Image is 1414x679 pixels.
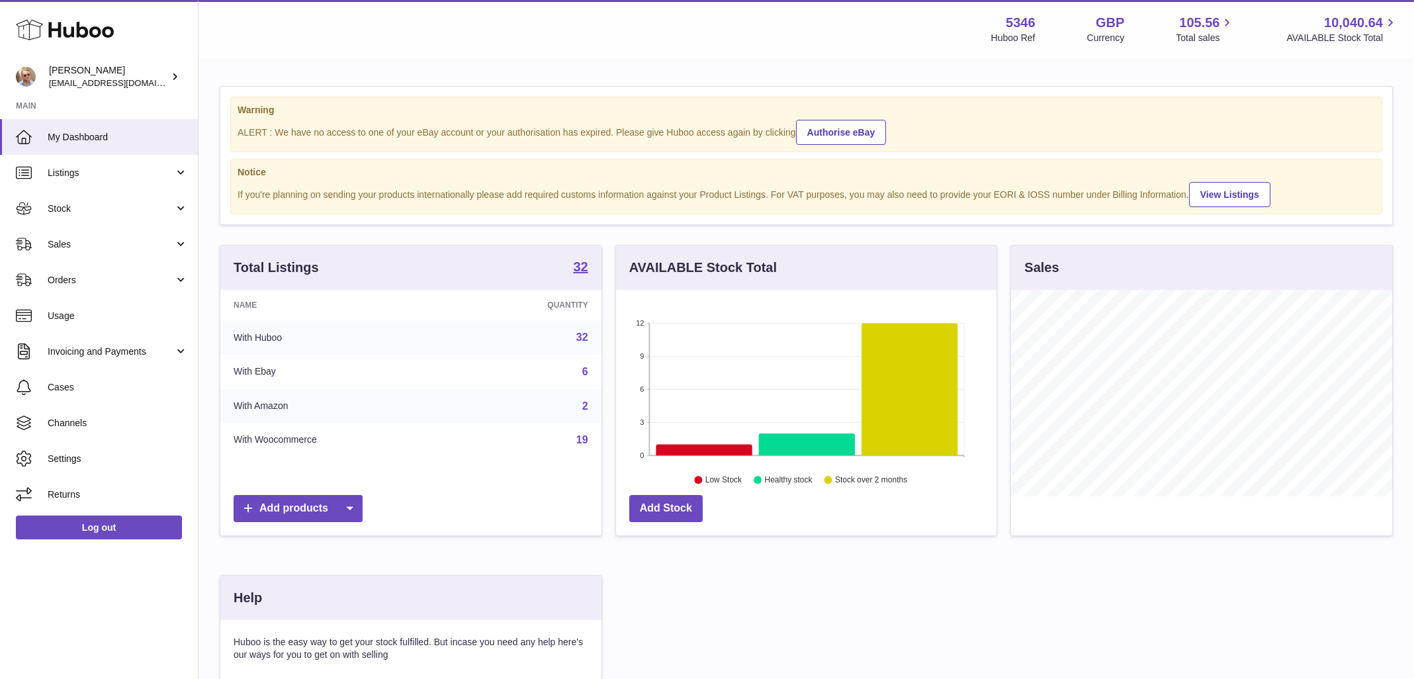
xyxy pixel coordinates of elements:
[49,64,168,89] div: [PERSON_NAME]
[629,495,703,522] a: Add Stock
[1096,14,1124,32] strong: GBP
[234,589,262,607] h3: Help
[48,381,188,394] span: Cases
[796,120,887,145] a: Authorise eBay
[1176,14,1235,44] a: 105.56 Total sales
[636,319,644,327] text: 12
[48,238,174,251] span: Sales
[1324,14,1383,32] span: 10,040.64
[1006,14,1036,32] strong: 5346
[457,290,601,320] th: Quantity
[238,104,1375,116] strong: Warning
[234,259,319,277] h3: Total Listings
[640,451,644,459] text: 0
[220,389,457,424] td: With Amazon
[48,453,188,465] span: Settings
[234,495,363,522] a: Add products
[582,366,588,377] a: 6
[1286,14,1398,44] a: 10,040.64 AVAILABLE Stock Total
[220,320,457,355] td: With Huboo
[705,476,742,485] text: Low Stock
[764,476,813,485] text: Healthy stock
[629,259,777,277] h3: AVAILABLE Stock Total
[1087,32,1125,44] div: Currency
[640,385,644,393] text: 6
[1179,14,1219,32] span: 105.56
[238,180,1375,207] div: If you're planning on sending your products internationally please add required customs informati...
[1189,182,1270,207] a: View Listings
[573,260,588,273] strong: 32
[16,67,36,87] img: support@radoneltd.co.uk
[234,636,588,661] p: Huboo is the easy way to get your stock fulfilled. But incase you need any help here's our ways f...
[48,274,174,287] span: Orders
[582,400,588,412] a: 2
[220,355,457,389] td: With Ebay
[1176,32,1235,44] span: Total sales
[1286,32,1398,44] span: AVAILABLE Stock Total
[48,310,188,322] span: Usage
[48,131,188,144] span: My Dashboard
[576,434,588,445] a: 19
[16,516,182,539] a: Log out
[49,77,195,88] span: [EMAIL_ADDRESS][DOMAIN_NAME]
[576,332,588,343] a: 32
[238,166,1375,179] strong: Notice
[991,32,1036,44] div: Huboo Ref
[640,418,644,426] text: 3
[573,260,588,276] a: 32
[835,476,907,485] text: Stock over 2 months
[238,118,1375,145] div: ALERT : We have no access to one of your eBay account or your authorisation has expired. Please g...
[640,352,644,360] text: 9
[48,345,174,358] span: Invoicing and Payments
[48,488,188,501] span: Returns
[48,417,188,430] span: Channels
[220,423,457,457] td: With Woocommerce
[48,167,174,179] span: Listings
[48,203,174,215] span: Stock
[1024,259,1059,277] h3: Sales
[220,290,457,320] th: Name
